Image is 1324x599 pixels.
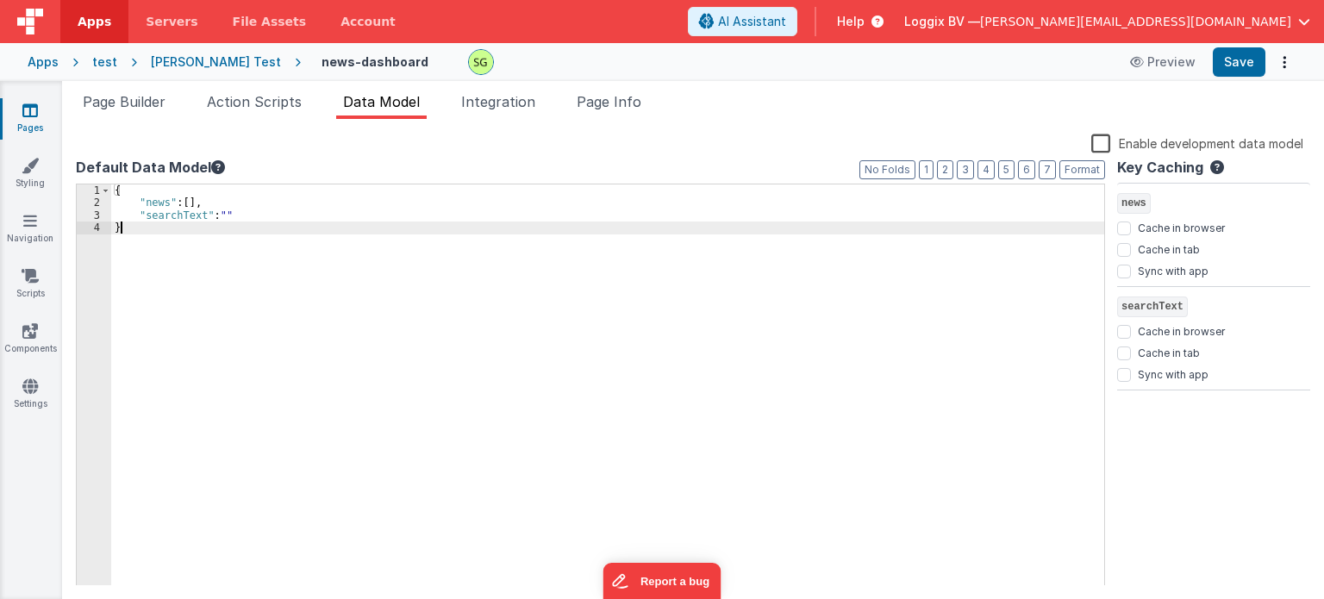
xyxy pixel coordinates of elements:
button: AI Assistant [688,7,797,36]
label: Cache in browser [1138,321,1225,339]
label: Enable development data model [1091,133,1303,153]
span: Action Scripts [207,93,302,110]
iframe: Marker.io feedback button [603,563,721,599]
div: 2 [77,197,111,209]
label: Cache in browser [1138,218,1225,235]
button: 4 [977,160,995,179]
span: Help [837,13,865,30]
div: 4 [77,222,111,234]
span: Integration [461,93,535,110]
button: 5 [998,160,1015,179]
span: Loggix BV — [904,13,980,30]
div: 3 [77,209,111,222]
span: news [1117,193,1151,214]
button: Format [1059,160,1105,179]
h4: news-dashboard [322,55,428,68]
span: Page Info [577,93,641,110]
span: Apps [78,13,111,30]
span: [PERSON_NAME][EMAIL_ADDRESS][DOMAIN_NAME] [980,13,1291,30]
button: Preview [1120,48,1206,76]
span: Data Model [343,93,420,110]
label: Sync with app [1138,261,1208,278]
label: Cache in tab [1138,343,1200,360]
button: Options [1272,50,1296,74]
span: AI Assistant [718,13,786,30]
span: Page Builder [83,93,165,110]
button: 1 [919,160,934,179]
label: Cache in tab [1138,240,1200,257]
button: 3 [957,160,974,179]
span: searchText [1117,296,1188,317]
button: Default Data Model [76,157,225,178]
span: File Assets [233,13,307,30]
h4: Key Caching [1117,160,1203,176]
button: Save [1213,47,1265,77]
button: Loggix BV — [PERSON_NAME][EMAIL_ADDRESS][DOMAIN_NAME] [904,13,1310,30]
div: Apps [28,53,59,71]
div: [PERSON_NAME] Test [151,53,281,71]
div: test [92,53,117,71]
span: Servers [146,13,197,30]
button: 6 [1018,160,1035,179]
button: 2 [937,160,953,179]
label: Sync with app [1138,365,1208,382]
div: 1 [77,184,111,197]
button: No Folds [859,160,915,179]
img: 497ae24fd84173162a2d7363e3b2f127 [469,50,493,74]
button: 7 [1039,160,1056,179]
